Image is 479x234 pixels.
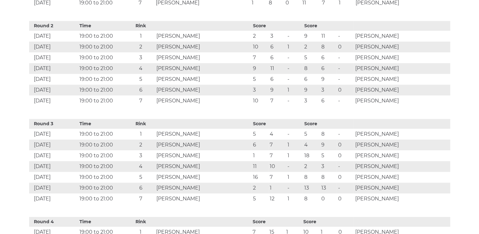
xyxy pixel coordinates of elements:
td: 0 [337,172,354,183]
td: - [337,129,354,140]
td: 4 [127,161,155,172]
td: 7 [251,52,269,63]
td: 5 [303,52,320,63]
td: 5 [251,129,268,140]
td: 6 [320,63,337,74]
td: 19:00 to 21:00 [78,129,127,140]
td: [PERSON_NAME] [155,172,251,183]
td: 8 [303,193,320,204]
th: Time [78,217,127,227]
td: 16 [251,172,268,183]
td: 6 [269,52,286,63]
td: 3 [320,161,337,172]
td: 0 [337,85,354,95]
th: Score [251,21,303,31]
td: [PERSON_NAME] [354,161,450,172]
td: 3 [303,95,320,106]
td: - [337,183,354,193]
td: 7 [268,140,286,150]
td: [DATE] [29,150,78,161]
th: Round 4 [29,217,78,227]
td: 6 [127,183,155,193]
td: [PERSON_NAME] [354,183,450,193]
td: [PERSON_NAME] [354,63,450,74]
td: 6 [320,95,337,106]
td: - [286,74,303,85]
th: Score [251,119,303,129]
td: - [337,74,354,85]
td: [PERSON_NAME] [354,42,450,52]
td: 6 [269,42,286,52]
td: [PERSON_NAME] [354,52,450,63]
td: [DATE] [29,85,78,95]
td: 13 [320,183,337,193]
td: 19:00 to 21:00 [78,140,127,150]
td: - [337,31,354,42]
td: 5 [127,74,155,85]
td: 19:00 to 21:00 [78,42,127,52]
td: - [286,161,303,172]
td: [PERSON_NAME] [155,183,251,193]
td: 5 [303,129,320,140]
td: [PERSON_NAME] [155,31,251,42]
td: 2 [303,42,320,52]
td: [DATE] [29,140,78,150]
td: 1 [127,31,155,42]
td: - [286,129,303,140]
td: 13 [303,183,320,193]
td: 9 [303,31,320,42]
td: 10 [251,95,269,106]
td: 12 [268,193,286,204]
td: - [286,31,303,42]
td: [PERSON_NAME] [354,95,450,106]
td: 8 [303,63,320,74]
td: 2 [303,161,320,172]
th: Round 3 [29,119,78,129]
td: 6 [127,85,155,95]
td: [DATE] [29,183,78,193]
td: - [286,183,303,193]
td: 18 [303,150,320,161]
td: 4 [268,129,286,140]
td: 9 [320,140,337,150]
td: [PERSON_NAME] [155,150,251,161]
td: 1 [286,150,303,161]
th: Rink [127,21,155,31]
td: - [337,161,354,172]
td: 19:00 to 21:00 [78,52,127,63]
td: 7 [127,193,155,204]
td: [PERSON_NAME] [155,193,251,204]
td: 11 [269,63,286,74]
td: 7 [127,95,155,106]
td: [PERSON_NAME] [354,129,450,140]
td: [DATE] [29,172,78,183]
td: 5 [127,172,155,183]
td: 9 [303,85,320,95]
td: 4 [127,63,155,74]
td: [DATE] [29,31,78,42]
td: [PERSON_NAME] [354,140,450,150]
td: [PERSON_NAME] [155,42,251,52]
td: [DATE] [29,193,78,204]
td: 2 [127,42,155,52]
td: 6 [251,140,268,150]
td: [PERSON_NAME] [354,193,450,204]
td: 1 [127,129,155,140]
th: Time [78,21,127,31]
td: 11 [320,31,337,42]
td: 1 [251,150,268,161]
th: Score [303,119,354,129]
td: 3 [251,85,269,95]
td: 0 [320,193,337,204]
td: 7 [269,95,286,106]
td: 7 [268,150,286,161]
td: 1 [286,193,303,204]
td: - [286,52,303,63]
td: [DATE] [29,95,78,106]
td: 4 [303,140,320,150]
td: [PERSON_NAME] [354,74,450,85]
th: Score [251,217,301,227]
td: 19:00 to 21:00 [78,172,127,183]
td: 0 [337,150,354,161]
td: 6 [269,74,286,85]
